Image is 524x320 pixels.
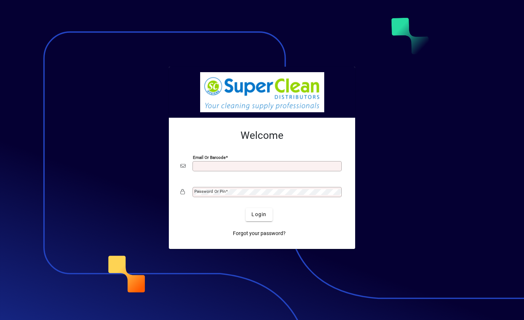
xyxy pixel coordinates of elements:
h2: Welcome [180,129,344,142]
a: Forgot your password? [230,227,289,240]
span: Forgot your password? [233,230,286,237]
mat-label: Password or Pin [194,189,226,194]
mat-label: Email or Barcode [193,155,226,160]
span: Login [251,211,266,218]
button: Login [246,208,272,221]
